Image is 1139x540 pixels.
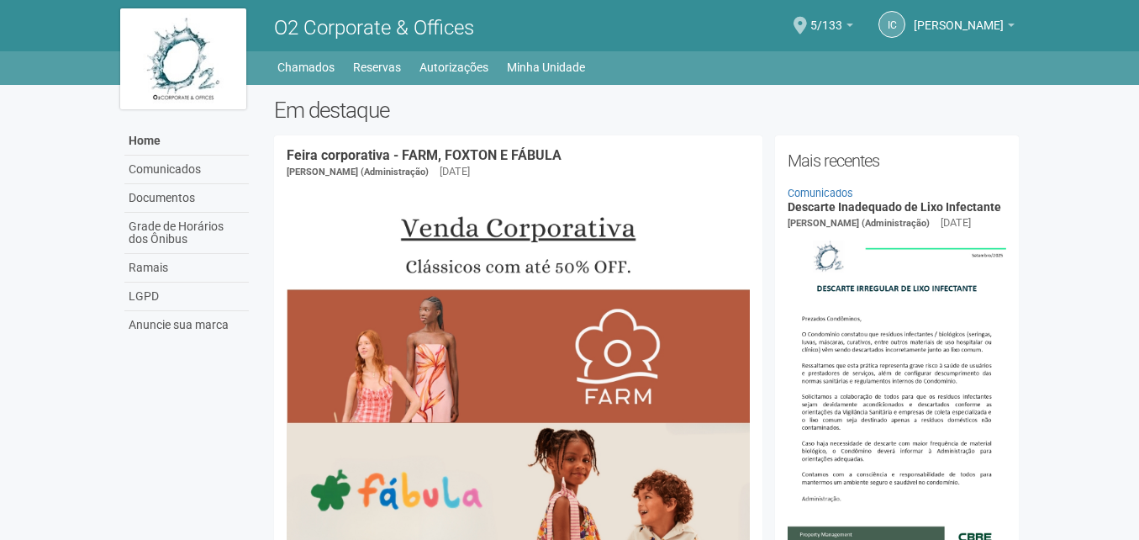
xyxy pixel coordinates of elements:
a: 5/133 [810,21,853,34]
img: logo.jpg [120,8,246,109]
a: Documentos [124,184,249,213]
a: Descarte Inadequado de Lixo Infectante [788,200,1001,214]
a: Chamados [277,56,335,79]
a: Comunicados [788,187,853,199]
div: [DATE] [440,164,470,179]
span: [PERSON_NAME] (Administração) [788,218,930,229]
a: Ramais [124,254,249,283]
a: Reservas [353,56,401,79]
a: [PERSON_NAME] [914,21,1015,34]
h2: Em destaque [274,98,1020,123]
a: Grade de Horários dos Ônibus [124,213,249,254]
span: O2 Corporate & Offices [274,16,474,40]
a: IC [878,11,905,38]
span: [PERSON_NAME] (Administração) [287,167,429,177]
span: Isabel Cristina de Macedo Gonçalves Domingues [914,3,1004,32]
a: LGPD [124,283,249,311]
a: Comunicados [124,156,249,184]
a: Autorizações [419,56,488,79]
a: Minha Unidade [507,56,585,79]
a: Feira corporativa - FARM, FOXTON E FÁBULA [287,147,562,163]
span: 5/133 [810,3,842,32]
div: [DATE] [941,215,971,230]
a: Home [124,127,249,156]
a: Anuncie sua marca [124,311,249,339]
h2: Mais recentes [788,148,1007,173]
